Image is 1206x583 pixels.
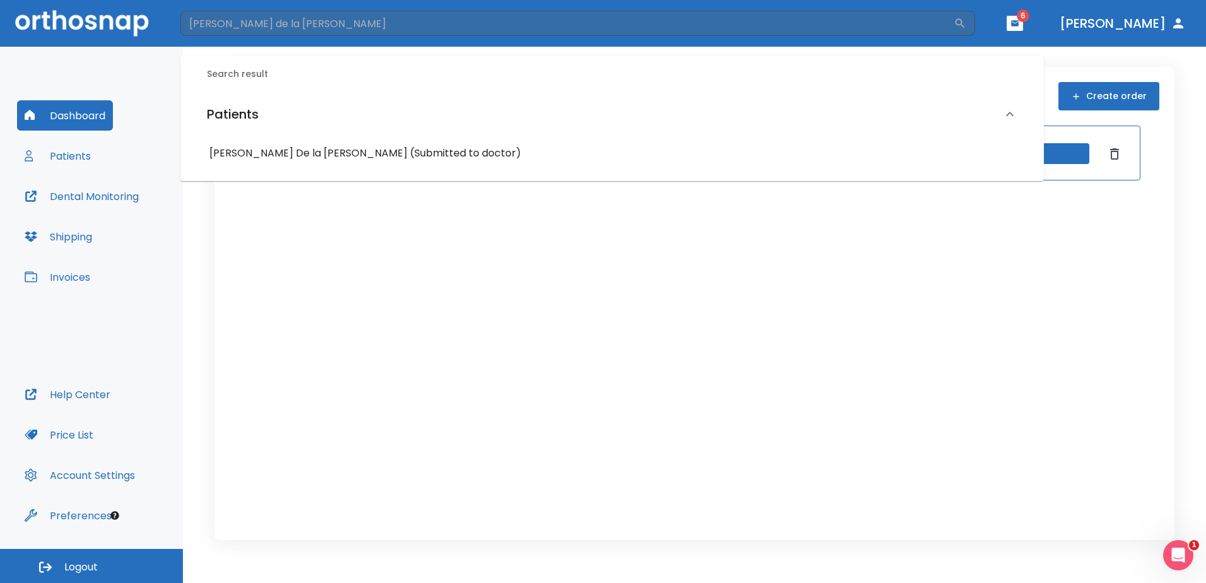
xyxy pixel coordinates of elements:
[192,91,1033,137] div: Patients
[209,144,1015,162] h6: [PERSON_NAME] De la [PERSON_NAME] (Submitted to doctor)
[207,68,1033,81] h6: Search result
[17,420,101,450] button: Price List
[1058,82,1159,110] button: Create order
[17,460,143,490] button: Account Settings
[17,100,113,131] button: Dashboard
[17,181,146,211] button: Dental Monitoring
[1104,144,1125,164] button: Dismiss
[17,221,100,252] button: Shipping
[17,500,119,531] button: Preferences
[15,10,149,36] img: Orthosnap
[207,104,259,124] h6: Patients
[17,262,98,292] button: Invoices
[180,11,954,36] input: Search by Patient Name or Case #
[1017,9,1029,22] span: 6
[17,141,98,171] button: Patients
[109,510,120,521] div: Tooltip anchor
[1189,540,1199,550] span: 1
[64,560,98,574] span: Logout
[17,379,118,409] button: Help Center
[1163,540,1193,570] iframe: Intercom live chat
[1055,12,1191,35] button: [PERSON_NAME]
